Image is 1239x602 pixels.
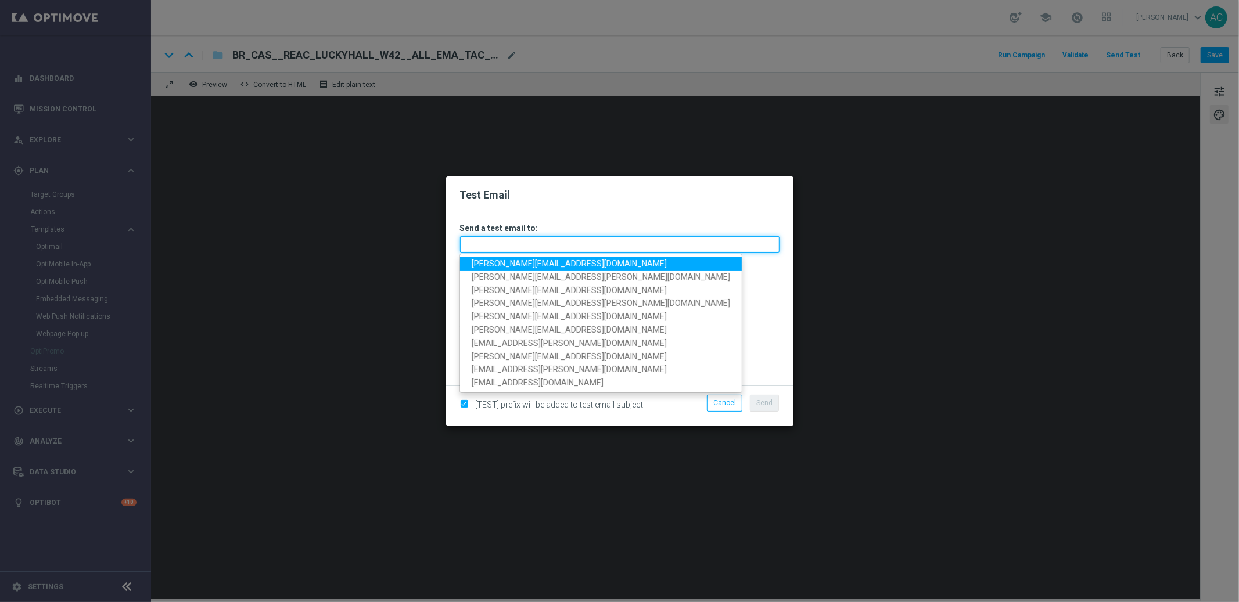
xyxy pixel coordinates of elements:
span: [PERSON_NAME][EMAIL_ADDRESS][DOMAIN_NAME] [472,352,667,361]
button: Cancel [707,395,742,411]
span: [PERSON_NAME][EMAIL_ADDRESS][DOMAIN_NAME] [472,312,667,322]
a: [EMAIL_ADDRESS][PERSON_NAME][DOMAIN_NAME] [460,363,742,377]
a: [PERSON_NAME][EMAIL_ADDRESS][DOMAIN_NAME] [460,257,742,271]
h2: Test Email [460,188,780,202]
span: Send [756,399,773,407]
a: [PERSON_NAME][EMAIL_ADDRESS][DOMAIN_NAME] [460,350,742,363]
h3: Send a test email to: [460,223,780,233]
a: [EMAIL_ADDRESS][DOMAIN_NAME] [460,377,742,390]
span: [EMAIL_ADDRESS][PERSON_NAME][DOMAIN_NAME] [472,338,667,348]
span: [TEST] prefix will be added to test email subject [476,400,644,409]
a: [PERSON_NAME][EMAIL_ADDRESS][DOMAIN_NAME] [460,284,742,297]
span: [EMAIL_ADDRESS][DOMAIN_NAME] [472,378,604,388]
span: [PERSON_NAME][EMAIL_ADDRESS][DOMAIN_NAME] [472,286,667,295]
a: [PERSON_NAME][EMAIL_ADDRESS][DOMAIN_NAME] [460,323,742,337]
span: [PERSON_NAME][EMAIL_ADDRESS][PERSON_NAME][DOMAIN_NAME] [472,272,730,282]
a: [EMAIL_ADDRESS][PERSON_NAME][DOMAIN_NAME] [460,337,742,350]
span: [PERSON_NAME][EMAIL_ADDRESS][DOMAIN_NAME] [472,259,667,268]
a: [PERSON_NAME][EMAIL_ADDRESS][PERSON_NAME][DOMAIN_NAME] [460,297,742,311]
a: [PERSON_NAME][EMAIL_ADDRESS][PERSON_NAME][DOMAIN_NAME] [460,271,742,284]
button: Send [750,395,779,411]
span: [EMAIL_ADDRESS][PERSON_NAME][DOMAIN_NAME] [472,365,667,374]
a: [PERSON_NAME][EMAIL_ADDRESS][DOMAIN_NAME] [460,311,742,324]
span: [PERSON_NAME][EMAIL_ADDRESS][PERSON_NAME][DOMAIN_NAME] [472,299,730,308]
span: [PERSON_NAME][EMAIL_ADDRESS][DOMAIN_NAME] [472,325,667,334]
